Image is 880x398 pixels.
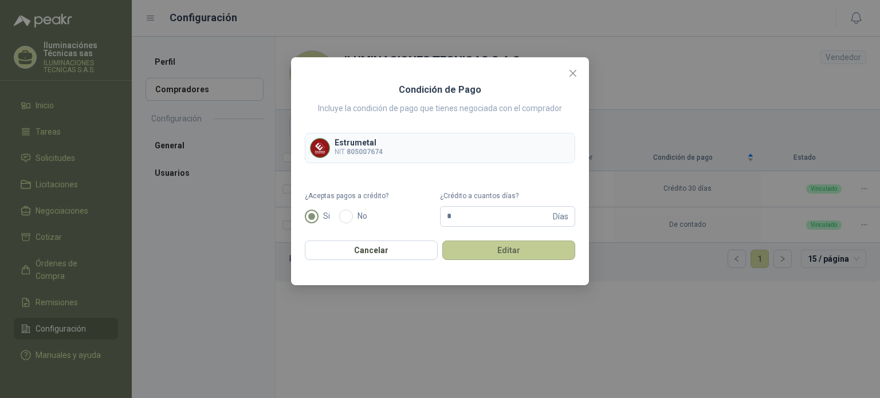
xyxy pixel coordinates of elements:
[553,207,568,226] span: Días
[305,191,440,202] label: ¿Aceptas pagos a crédito?
[440,191,575,202] label: ¿Crédito a cuantos días?
[305,241,438,260] button: Cancelar
[318,102,562,115] p: Incluye la condición de pago que tienes negociada con el comprador
[319,210,335,222] span: Si
[311,139,329,157] img: Company Logo
[335,147,383,157] p: NIT
[568,69,577,78] span: close
[564,64,582,82] button: Close
[399,82,481,97] h3: Condición de Pago
[347,148,383,156] b: 805007674
[353,210,372,222] span: No
[335,139,383,147] p: Estrumetal
[442,241,575,260] button: Editar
